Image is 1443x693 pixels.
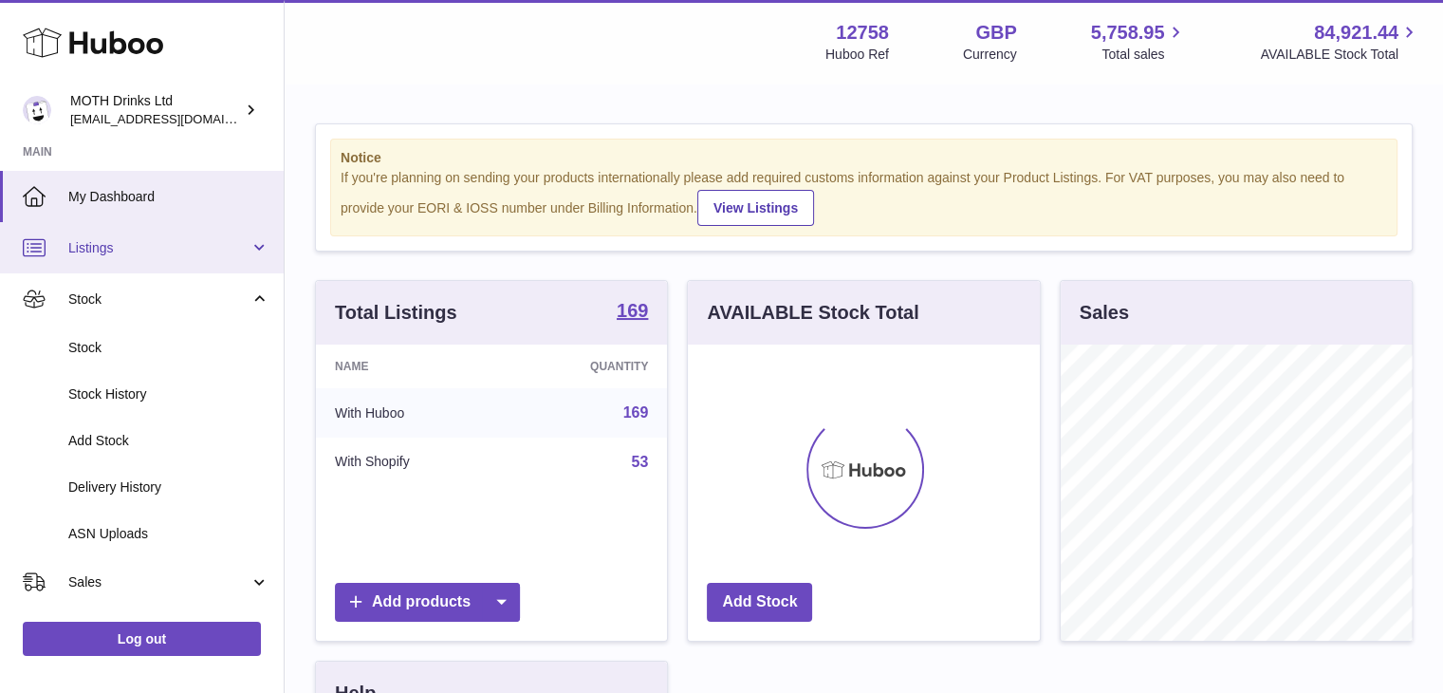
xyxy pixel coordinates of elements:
[68,188,269,206] span: My Dashboard
[68,339,269,357] span: Stock
[68,525,269,543] span: ASN Uploads
[68,239,250,257] span: Listings
[70,92,241,128] div: MOTH Drinks Ltd
[1314,20,1398,46] span: 84,921.44
[632,454,649,470] a: 53
[506,345,668,388] th: Quantity
[697,190,814,226] a: View Listings
[335,583,520,622] a: Add products
[1260,46,1420,64] span: AVAILABLE Stock Total
[23,622,261,656] a: Log out
[975,20,1016,46] strong: GBP
[316,345,506,388] th: Name
[316,438,506,487] td: With Shopify
[68,385,269,403] span: Stock History
[825,46,889,64] div: Huboo Ref
[1080,300,1129,326] h3: Sales
[68,290,250,309] span: Stock
[68,432,269,450] span: Add Stock
[1260,20,1420,64] a: 84,921.44 AVAILABLE Stock Total
[70,111,279,126] span: [EMAIL_ADDRESS][DOMAIN_NAME]
[23,96,51,124] img: internalAdmin-12758@internal.huboo.com
[963,46,1017,64] div: Currency
[316,388,506,438] td: With Huboo
[707,300,918,326] h3: AVAILABLE Stock Total
[68,478,269,496] span: Delivery History
[341,149,1387,167] strong: Notice
[617,301,648,324] a: 169
[623,404,649,421] a: 169
[707,583,812,622] a: Add Stock
[1101,46,1186,64] span: Total sales
[341,169,1387,226] div: If you're planning on sending your products internationally please add required customs informati...
[335,300,457,326] h3: Total Listings
[1091,20,1187,64] a: 5,758.95 Total sales
[617,301,648,320] strong: 169
[836,20,889,46] strong: 12758
[1091,20,1165,46] span: 5,758.95
[68,573,250,591] span: Sales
